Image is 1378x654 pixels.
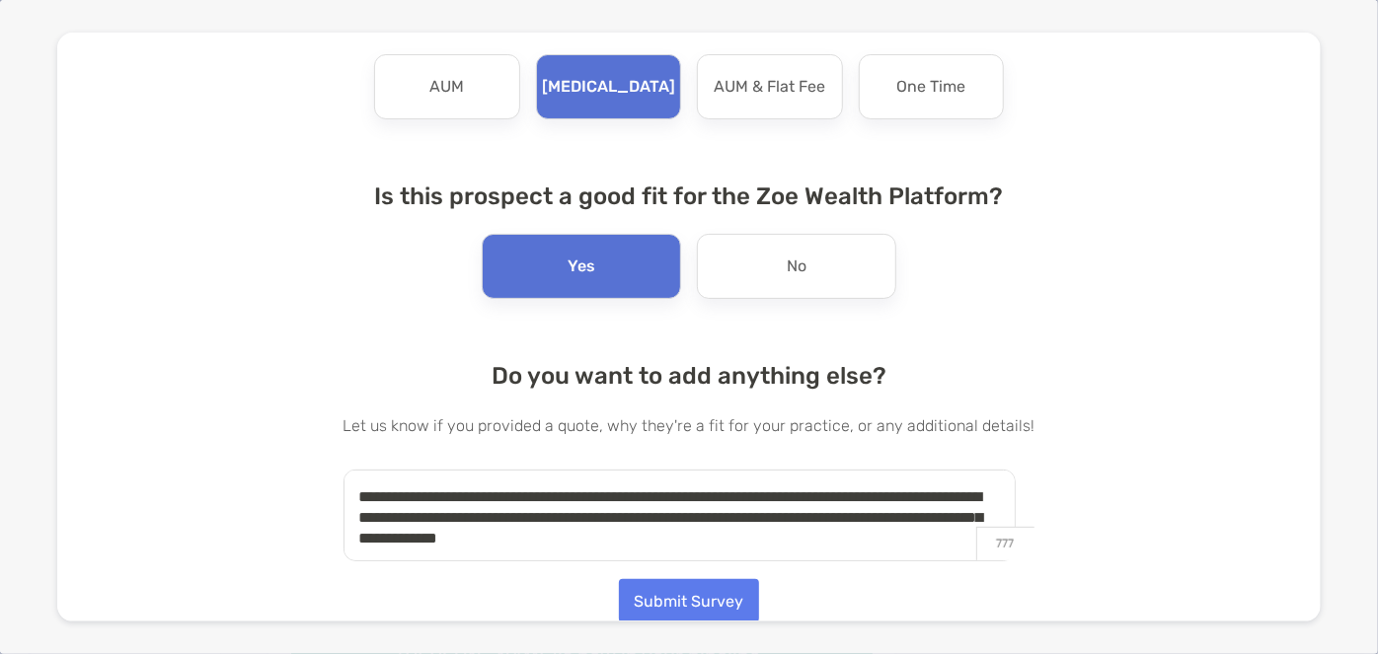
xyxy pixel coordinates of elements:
[896,71,965,103] p: One Time
[787,251,806,282] p: No
[542,71,675,103] p: [MEDICAL_DATA]
[714,71,825,103] p: AUM & Flat Fee
[344,182,1035,210] h4: Is this prospect a good fit for the Zoe Wealth Platform?
[976,527,1034,560] p: 777
[568,251,595,282] p: Yes
[344,413,1035,438] p: Let us know if you provided a quote, why they're a fit for your practice, or any additional details!
[429,71,464,103] p: AUM
[619,579,759,622] button: Submit Survey
[344,362,1035,390] h4: Do you want to add anything else?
